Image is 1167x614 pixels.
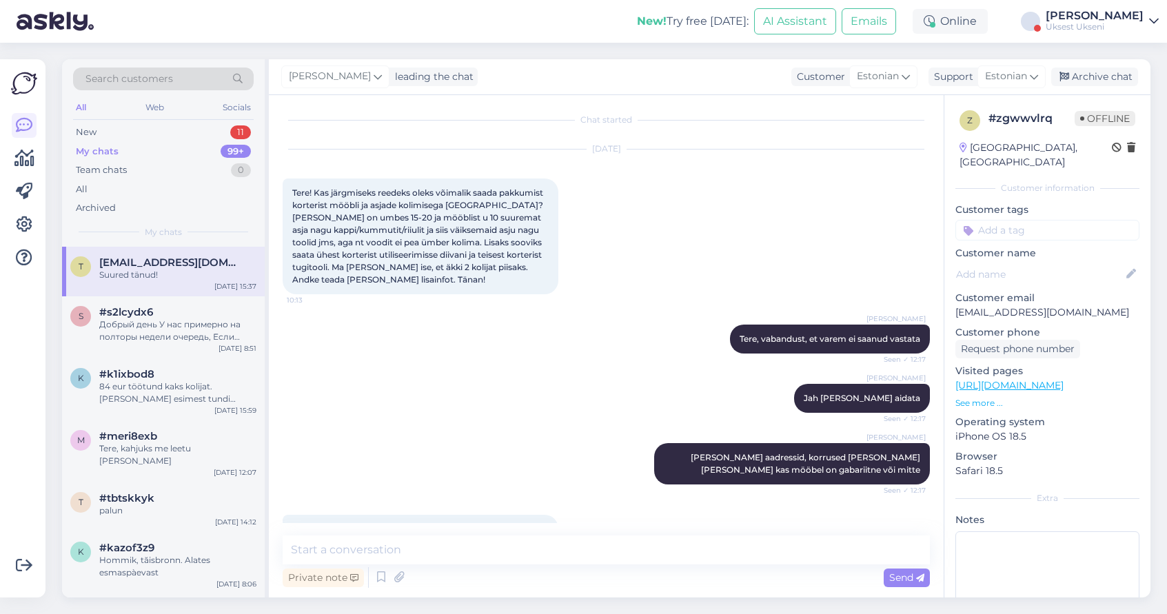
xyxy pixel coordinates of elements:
div: [DATE] 8:06 [216,579,256,589]
div: Team chats [76,163,127,177]
p: [EMAIL_ADDRESS][DOMAIN_NAME] [955,305,1139,320]
div: [DATE] 12:07 [214,467,256,478]
p: Visited pages [955,364,1139,378]
div: Добрый день У нас примерно на полторы недели очередь, Если [PERSON_NAME] быстро надо то помочь не... [99,318,256,343]
span: t [79,497,83,507]
span: 10:13 [287,295,338,305]
div: 11 [230,125,251,139]
span: My chats [145,226,182,238]
div: Archive chat [1051,68,1138,86]
div: Customer information [955,182,1139,194]
div: [DATE] 8:51 [219,343,256,354]
div: All [73,99,89,116]
span: Search customers [85,72,173,86]
span: k [78,373,84,383]
span: #k1ixbod8 [99,368,154,380]
span: [PERSON_NAME] [866,432,926,442]
span: [PERSON_NAME] [866,373,926,383]
div: Private note [283,569,364,587]
p: Customer tags [955,203,1139,217]
input: Add a tag [955,220,1139,241]
span: Estonian [857,69,899,84]
p: Customer name [955,246,1139,260]
div: Online [913,9,988,34]
span: Seen ✓ 12:17 [874,413,926,424]
div: [PERSON_NAME] [1046,10,1144,21]
div: New [76,125,97,139]
div: [GEOGRAPHIC_DATA], [GEOGRAPHIC_DATA] [960,141,1112,170]
span: z [967,115,973,125]
span: #s2lcydx6 [99,306,153,318]
p: See more ... [955,397,1139,409]
div: Extra [955,492,1139,504]
div: Chat started [283,114,930,126]
div: Web [143,99,167,116]
span: #tbtskkyk [99,492,154,504]
p: Operating system [955,415,1139,429]
div: Request phone number [955,340,1080,358]
button: AI Assistant [754,8,836,34]
div: leading the chat [389,70,474,84]
span: tuulitammeemail@gmail.com [99,256,243,269]
p: Customer email [955,291,1139,305]
div: Uksest Ukseni [1046,21,1144,32]
span: Tere! Kas järgmiseks reedeks oleks võimalik saada pakkumist korterist mööbli ja asjade kolimisega... [292,187,545,285]
span: [PERSON_NAME] [866,314,926,324]
span: #meri8exb [99,430,157,442]
div: Socials [220,99,254,116]
span: Jah [PERSON_NAME] aidata [804,393,920,403]
div: 99+ [221,145,251,158]
span: Seen ✓ 12:17 [874,354,926,365]
span: t [79,261,83,272]
div: Tere, kahjuks me leetu [PERSON_NAME] [99,442,256,467]
input: Add name [956,267,1124,282]
div: 0 [231,163,251,177]
div: Archived [76,201,116,215]
div: My chats [76,145,119,158]
div: # zgwwvlrq [988,110,1075,127]
span: Send [889,571,924,584]
p: Browser [955,449,1139,464]
span: Tere, vabandust, et varem ei saanud vastata [740,334,920,344]
a: [URL][DOMAIN_NAME] [955,379,1064,391]
span: [PERSON_NAME] [289,69,371,84]
span: #kazof3z9 [99,542,154,554]
a: [PERSON_NAME]Uksest Ukseni [1046,10,1159,32]
b: New! [637,14,667,28]
span: [PERSON_NAME] aadressid, korrused [PERSON_NAME] [PERSON_NAME] kas mööbel on gabariitne või mitte [691,452,922,475]
p: Notes [955,513,1139,527]
span: Offline [1075,111,1135,126]
span: k [78,546,84,557]
span: Estonian [985,69,1027,84]
div: 84 eur töötund kaks kolijat. [PERSON_NAME] esimest tundi ajaarvestus veerandtunnise täpsusega. Ta... [99,380,256,405]
p: Customer phone [955,325,1139,340]
div: [DATE] [283,143,930,155]
div: [DATE] 14:12 [215,517,256,527]
div: All [76,183,88,196]
div: Suured tänud! [99,269,256,281]
p: Safari 18.5 [955,464,1139,478]
div: Support [928,70,973,84]
img: Askly Logo [11,70,37,96]
div: Customer [791,70,845,84]
p: iPhone OS 18.5 [955,429,1139,444]
span: m [77,435,85,445]
div: palun [99,504,256,517]
div: Hommik, tăisbronn. Alates esmaspàevast [99,554,256,579]
button: Emails [842,8,896,34]
div: [DATE] 15:37 [214,281,256,291]
div: [DATE] 15:59 [214,405,256,416]
span: Seen ✓ 12:17 [874,485,926,495]
span: s [79,311,83,321]
div: Try free [DATE]: [637,13,749,30]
